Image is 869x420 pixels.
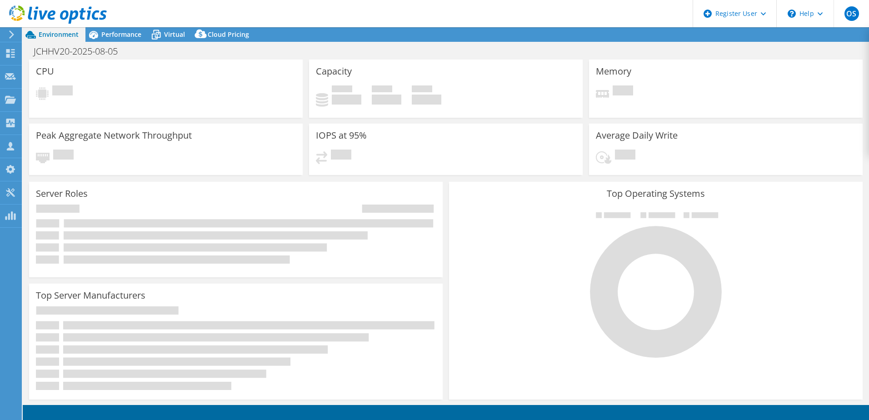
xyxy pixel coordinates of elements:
span: Free [372,85,392,95]
h3: Peak Aggregate Network Throughput [36,130,192,140]
h4: 0 GiB [332,95,361,105]
span: Environment [39,30,79,39]
span: Cloud Pricing [208,30,249,39]
h3: Top Operating Systems [456,189,856,199]
span: Used [332,85,352,95]
span: Pending [615,150,635,162]
h4: 0 GiB [372,95,401,105]
h3: Top Server Manufacturers [36,290,145,300]
span: Pending [331,150,351,162]
span: OS [844,6,859,21]
h3: Average Daily Write [596,130,678,140]
span: Pending [613,85,633,98]
h3: IOPS at 95% [316,130,367,140]
span: Pending [53,150,74,162]
span: Pending [52,85,73,98]
span: Performance [101,30,141,39]
h4: 0 GiB [412,95,441,105]
h3: CPU [36,66,54,76]
h1: JCHHV20-2025-08-05 [30,46,132,56]
svg: \n [788,10,796,18]
span: Total [412,85,432,95]
h3: Server Roles [36,189,88,199]
h3: Capacity [316,66,352,76]
span: Virtual [164,30,185,39]
h3: Memory [596,66,631,76]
